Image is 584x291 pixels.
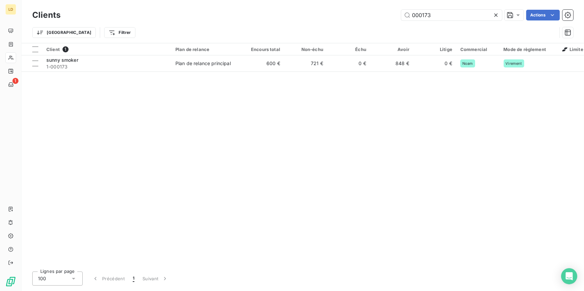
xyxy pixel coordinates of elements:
div: Encours total [245,47,280,52]
button: Actions [526,10,560,20]
td: 848 € [370,55,413,71]
div: Avoir [374,47,409,52]
td: 600 € [241,55,284,71]
div: Mode de règlement [504,47,554,52]
span: 1 [12,78,18,84]
span: 100 [38,275,46,282]
div: Litige [417,47,452,52]
span: 1-000173 [46,63,167,70]
button: Filtrer [104,27,135,38]
h3: Clients [32,9,60,21]
span: sunny smoker [46,57,78,63]
div: LD [5,4,16,15]
td: 0 € [327,55,370,71]
span: Noam [462,61,473,65]
span: Client [46,47,60,52]
td: 721 € [284,55,327,71]
a: 1 [5,79,16,90]
div: Non-échu [288,47,323,52]
span: 1 [62,46,69,52]
div: Open Intercom Messenger [561,268,577,284]
div: Plan de relance [175,47,237,52]
button: Suivant [138,272,172,286]
div: Échu [331,47,366,52]
input: Rechercher [401,10,502,20]
img: Logo LeanPay [5,276,16,287]
span: Virement [506,61,522,65]
button: [GEOGRAPHIC_DATA] [32,27,96,38]
button: 1 [129,272,138,286]
span: 1 [133,275,134,282]
td: 0 € [413,55,456,71]
button: Précédent [88,272,129,286]
div: Plan de relance principal [175,60,231,67]
div: Commercial [460,47,496,52]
